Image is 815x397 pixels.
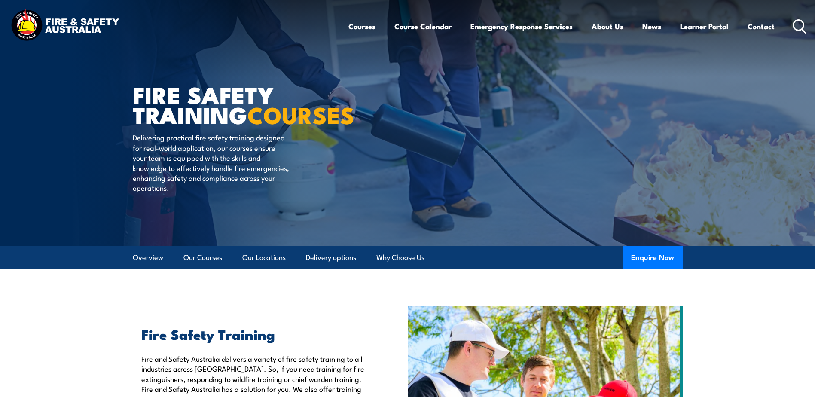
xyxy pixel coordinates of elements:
a: Contact [748,15,775,38]
a: News [642,15,661,38]
a: Why Choose Us [376,246,424,269]
a: Emergency Response Services [470,15,573,38]
strong: COURSES [247,96,354,132]
p: Delivering practical fire safety training designed for real-world application, our courses ensure... [133,132,290,192]
a: Overview [133,246,163,269]
button: Enquire Now [623,246,683,269]
a: Our Locations [242,246,286,269]
h2: Fire Safety Training [141,328,368,340]
a: Our Courses [183,246,222,269]
a: Delivery options [306,246,356,269]
a: Course Calendar [394,15,452,38]
a: Learner Portal [680,15,729,38]
h1: FIRE SAFETY TRAINING [133,84,345,124]
a: Courses [348,15,375,38]
a: About Us [592,15,623,38]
